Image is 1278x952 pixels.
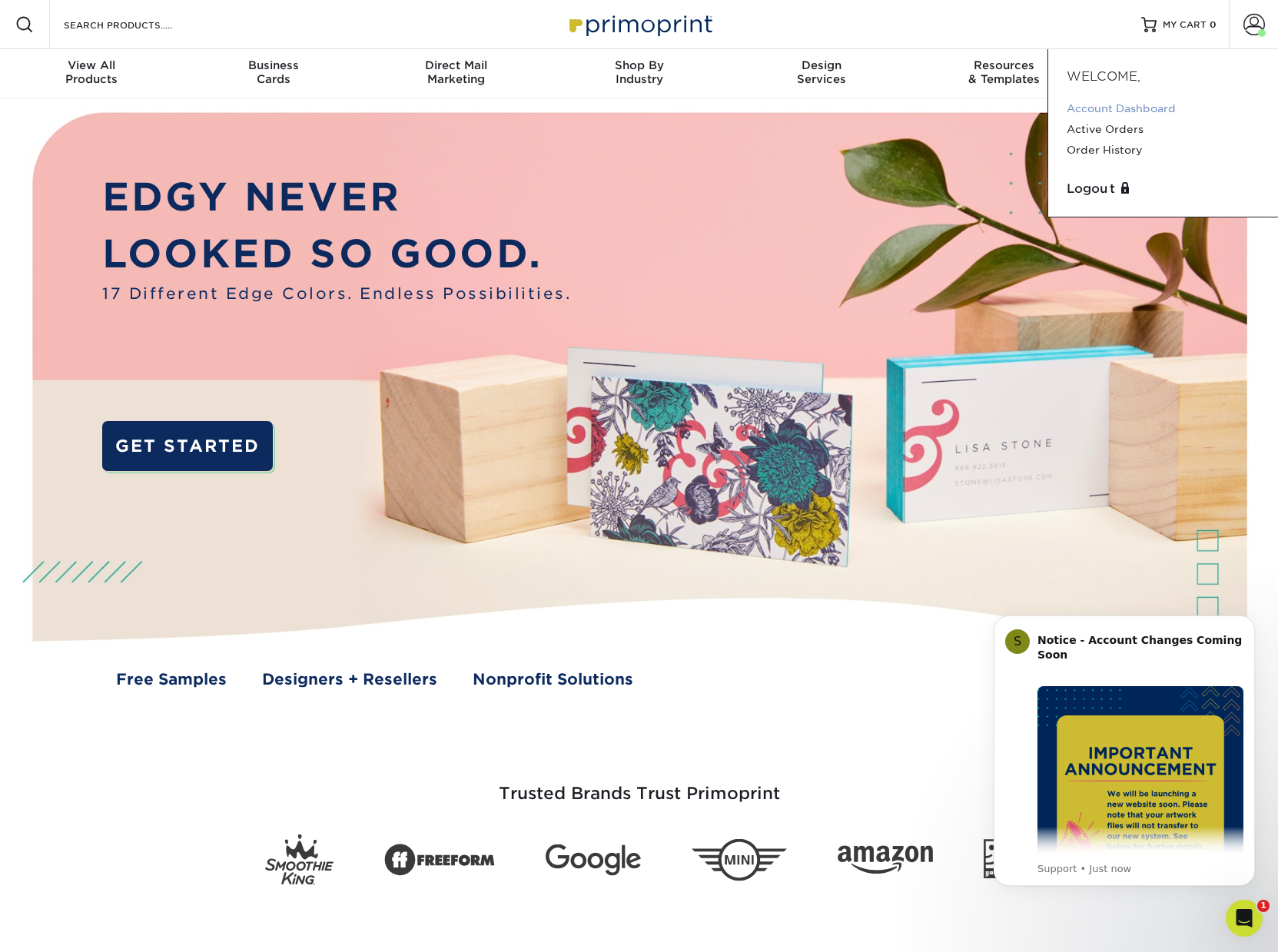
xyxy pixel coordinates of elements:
a: Designers + Resellers [262,668,437,692]
span: Design [730,58,913,72]
img: Freeform [384,835,495,884]
div: Industry [548,58,731,86]
img: Primoprint [563,8,716,41]
iframe: Intercom notifications message [971,596,1278,944]
a: Resources& Templates [913,49,1096,98]
a: Nonprofit Solutions [473,668,633,692]
span: Shop By [548,58,731,72]
div: Cards [183,58,366,86]
a: Direct MailMarketing [365,49,548,98]
span: 1 [1257,900,1270,912]
img: Mini [692,838,787,881]
span: 0 [1210,19,1217,30]
iframe: Intercom live chat [1226,900,1263,937]
div: Marketing [365,58,548,86]
img: Google [546,844,641,875]
h3: Trusted Brands Trust Primoprint [190,747,1089,822]
a: BusinessCards [183,49,366,98]
a: Shop ByIndustry [548,49,731,98]
p: EDGY NEVER [102,168,571,226]
a: Account Dashboard [1067,98,1260,119]
span: Welcome, [1067,69,1140,84]
div: & Templates [913,58,1096,86]
img: Amazon [838,845,933,874]
span: 17 Different Edge Colors. Endless Possibilities. [102,283,571,306]
input: SEARCH PRODUCTS..... [62,15,212,34]
a: Free Samples [116,668,227,692]
a: Logout [1067,180,1260,198]
img: Smoothie King [265,834,334,886]
a: GET STARTED [102,421,273,472]
span: Business [183,58,366,72]
p: LOOKED SO GOOD. [102,225,571,283]
a: Active Orders [1067,119,1260,140]
a: Order History [1067,140,1260,161]
a: DesignServices [730,49,913,98]
div: Services [730,58,913,86]
span: Resources [913,58,1096,72]
span: MY CART [1163,18,1207,32]
span: Direct Mail [365,58,548,72]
